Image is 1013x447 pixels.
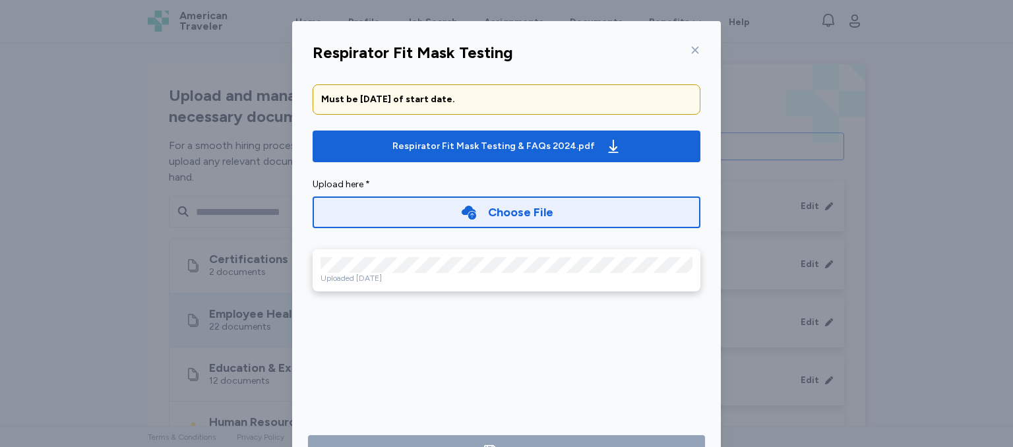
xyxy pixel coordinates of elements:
button: Respirator Fit Mask Testing & FAQs 2024.pdf [313,131,700,162]
div: Respirator Fit Mask Testing & FAQs 2024.pdf [392,140,595,153]
div: Upload here * [313,178,700,191]
div: Must be [DATE] of start date. [321,93,692,106]
div: Choose File [488,203,553,222]
div: Uploaded [DATE] [321,273,692,283]
div: Respirator Fit Mask Testing [313,42,513,63]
